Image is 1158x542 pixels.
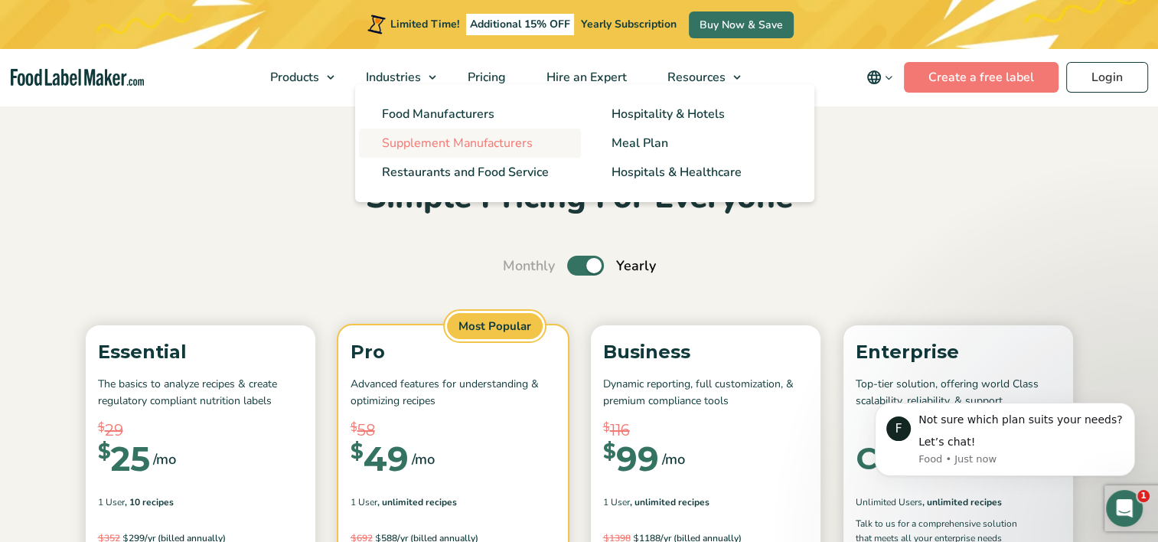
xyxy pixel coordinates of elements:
[463,69,507,86] span: Pricing
[603,495,630,509] span: 1 User
[904,62,1059,93] a: Create a free label
[359,129,581,158] a: Supplement Manufacturers
[98,419,105,436] span: $
[359,158,581,187] a: Restaurants and Food Service
[445,311,545,342] span: Most Popular
[616,256,656,276] span: Yearly
[527,49,644,106] a: Hire an Expert
[603,419,610,436] span: $
[359,100,581,129] a: Food Manufacturers
[153,449,176,470] span: /mo
[589,158,811,187] a: Hospitals & Healthcare
[589,100,811,129] a: Hospitality & Hotels
[351,442,409,475] div: 49
[346,49,444,106] a: Industries
[361,69,422,86] span: Industries
[612,164,742,181] span: Hospitals & Healthcare
[856,495,922,509] span: Unlimited Users
[1106,490,1143,527] iframe: Intercom live chat
[105,419,123,442] span: 29
[98,495,125,509] span: 1 User
[662,449,685,470] span: /mo
[351,419,357,436] span: $
[98,442,150,475] div: 25
[612,135,668,152] span: Meal Plan
[78,177,1081,219] h2: Simple Pricing For Everyone
[351,338,556,367] p: Pro
[603,376,808,410] p: Dynamic reporting, full customization, & premium compliance tools
[589,129,811,158] a: Meal Plan
[351,376,556,410] p: Advanced features for understanding & optimizing recipes
[1137,490,1150,502] span: 1
[610,419,630,442] span: 116
[648,49,749,106] a: Resources
[382,106,494,122] span: Food Manufacturers
[466,14,574,35] span: Additional 15% OFF
[603,442,616,462] span: $
[351,442,364,462] span: $
[856,376,1061,410] p: Top-tier solution, offering world Class scalability, reliability, & support
[503,256,555,276] span: Monthly
[922,495,1002,509] span: , Unlimited Recipes
[377,495,457,509] span: , Unlimited Recipes
[603,338,808,367] p: Business
[266,69,321,86] span: Products
[689,11,794,38] a: Buy Now & Save
[630,495,709,509] span: , Unlimited Recipes
[412,449,435,470] span: /mo
[567,256,604,276] label: Toggle
[663,69,727,86] span: Resources
[856,338,1061,367] p: Enterprise
[448,49,523,106] a: Pricing
[125,495,174,509] span: , 10 Recipes
[98,442,111,462] span: $
[351,495,377,509] span: 1 User
[581,17,677,31] span: Yearly Subscription
[542,69,628,86] span: Hire an Expert
[382,135,533,152] span: Supplement Manufacturers
[98,376,303,410] p: The basics to analyze recipes & create regulatory compliant nutrition labels
[852,380,1158,501] iframe: Intercom notifications message
[1066,62,1148,93] a: Login
[390,17,459,31] span: Limited Time!
[250,49,342,106] a: Products
[612,106,725,122] span: Hospitality & Hotels
[603,442,659,475] div: 99
[357,419,375,442] span: 58
[98,338,303,367] p: Essential
[382,164,549,181] span: Restaurants and Food Service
